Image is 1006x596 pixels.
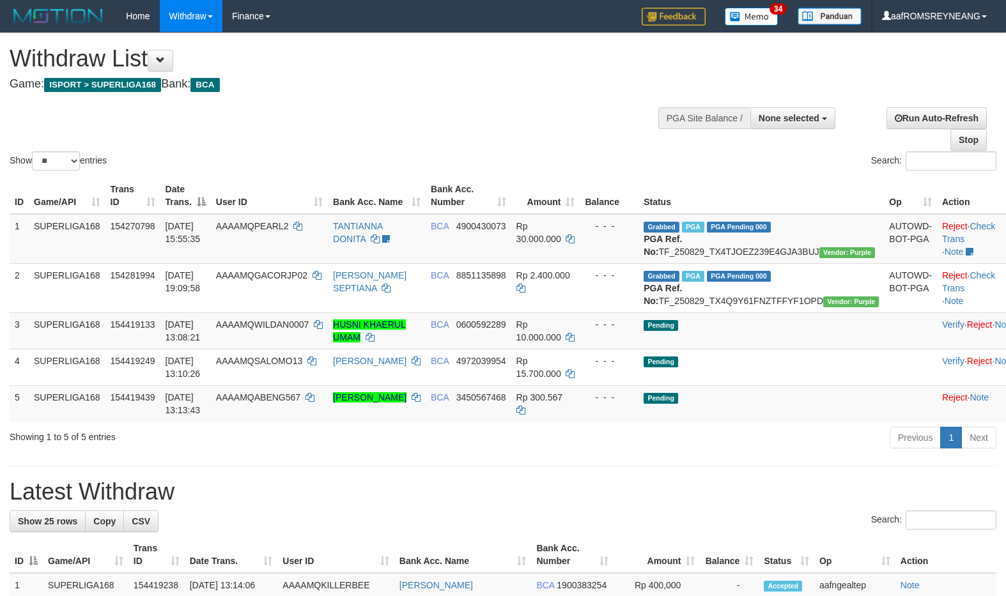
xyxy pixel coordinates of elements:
[750,107,835,129] button: None selected
[516,392,562,402] span: Rp 300.567
[644,271,679,282] span: Grabbed
[871,510,996,530] label: Search:
[658,107,750,129] div: PGA Site Balance /
[707,271,771,282] span: PGA Pending
[10,425,410,443] div: Showing 1 to 5 of 5 entries
[940,427,962,448] a: 1
[707,222,771,233] span: PGA Pending
[333,356,406,366] a: [PERSON_NAME]
[942,319,964,330] a: Verify
[29,349,105,385] td: SUPERLIGA168
[166,392,201,415] span: [DATE] 13:13:43
[942,356,964,366] a: Verify
[333,270,406,293] a: [PERSON_NAME] SEPTIANA
[884,178,937,214] th: Op: activate to sort column ascending
[111,270,155,280] span: 154281994
[431,356,449,366] span: BCA
[644,393,678,404] span: Pending
[10,6,107,26] img: MOTION_logo.png
[511,178,580,214] th: Amount: activate to sort column ascending
[967,319,993,330] a: Reject
[759,113,819,123] span: None selected
[770,3,787,15] span: 34
[277,537,394,573] th: User ID: activate to sort column ascending
[585,220,633,233] div: - - -
[111,221,155,231] span: 154270798
[456,221,506,231] span: Copy 4900430073 to clipboard
[105,178,160,214] th: Trans ID: activate to sort column ascending
[614,537,700,573] th: Amount: activate to sort column ascending
[644,222,679,233] span: Grabbed
[431,392,449,402] span: BCA
[644,234,682,257] b: PGA Ref. No:
[216,270,307,280] span: AAAAMQGACORJP02
[394,537,532,573] th: Bank Acc. Name: activate to sort column ascending
[132,516,150,526] span: CSV
[426,178,511,214] th: Bank Acc. Number: activate to sort column ascending
[456,356,506,366] span: Copy 4972039954 to clipboard
[32,151,80,171] select: Showentries
[644,320,678,331] span: Pending
[945,296,964,306] a: Note
[43,537,128,573] th: Game/API: activate to sort column ascending
[945,247,964,257] a: Note
[644,356,678,367] span: Pending
[216,221,289,231] span: AAAAMQPEARL2
[44,78,161,92] span: ISPORT > SUPERLIGA168
[871,151,996,171] label: Search:
[644,283,682,306] b: PGA Ref. No:
[516,221,561,244] span: Rp 30.000.000
[10,46,658,72] h1: Withdraw List
[901,580,920,590] a: Note
[531,537,613,573] th: Bank Acc. Number: activate to sort column ascending
[10,312,29,349] td: 3
[823,296,879,307] span: Vendor URL: https://trx4.1velocity.biz
[29,263,105,312] td: SUPERLIGA168
[580,178,638,214] th: Balance
[10,151,107,171] label: Show entries
[211,178,328,214] th: User ID: activate to sort column ascending
[185,537,278,573] th: Date Trans.: activate to sort column ascending
[516,356,561,379] span: Rp 15.700.000
[906,151,996,171] input: Search:
[819,247,875,258] span: Vendor URL: https://trx4.1velocity.biz
[814,537,895,573] th: Op: activate to sort column ascending
[536,580,554,590] span: BCA
[942,270,995,293] a: Check Trans
[585,269,633,282] div: - - -
[431,221,449,231] span: BCA
[111,392,155,402] span: 154419439
[166,270,201,293] span: [DATE] 19:09:58
[585,391,633,404] div: - - -
[10,214,29,264] td: 1
[942,270,968,280] a: Reject
[29,312,105,349] td: SUPERLIGA168
[166,356,201,379] span: [DATE] 13:10:26
[216,319,309,330] span: AAAAMQWILDAN0007
[516,270,570,280] span: Rp 2.400.000
[585,318,633,331] div: - - -
[10,510,86,532] a: Show 25 rows
[216,356,302,366] span: AAAAMQSALOMO13
[638,178,884,214] th: Status
[456,392,506,402] span: Copy 3450567468 to clipboard
[890,427,941,448] a: Previous
[166,319,201,342] span: [DATE] 13:08:21
[942,221,968,231] a: Reject
[585,355,633,367] div: - - -
[895,537,996,573] th: Action
[942,392,968,402] a: Reject
[333,221,383,244] a: TANTIANNA DONITA
[884,263,937,312] td: AUTOWD-BOT-PGA
[10,537,43,573] th: ID: activate to sort column descending
[160,178,211,214] th: Date Trans.: activate to sort column descending
[642,8,706,26] img: Feedback.jpg
[638,263,884,312] td: TF_250829_TX4Q9Y61FNZTFFYF1OPD
[29,214,105,264] td: SUPERLIGA168
[456,270,506,280] span: Copy 8851135898 to clipboard
[190,78,219,92] span: BCA
[906,510,996,530] input: Search:
[10,178,29,214] th: ID
[942,221,995,244] a: Check Trans
[10,385,29,422] td: 5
